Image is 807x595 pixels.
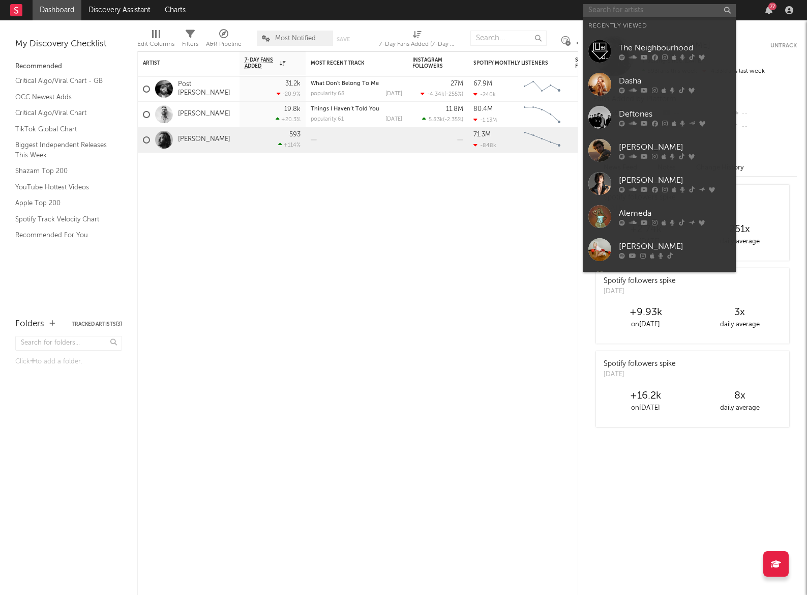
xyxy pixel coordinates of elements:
div: [DATE] [604,287,676,297]
div: 8 x [693,390,787,402]
div: 77 [768,3,776,10]
div: Click to add a folder. [15,356,122,368]
svg: Chart title [519,102,565,127]
div: 27M [451,80,463,87]
div: +16.2k [599,390,693,402]
div: +20.3 % [276,116,301,123]
div: on [DATE] [599,402,693,414]
a: [PERSON_NAME] [178,135,230,144]
div: 80.4M [473,106,493,112]
div: Folders [15,318,44,330]
span: Most Notified [275,35,316,42]
div: Alemeda [619,207,731,219]
a: Spotify Track Velocity Chart [15,214,112,225]
span: -2.35 % [444,117,462,123]
div: Instagram Followers [412,57,448,69]
svg: Chart title [519,127,565,153]
div: +114 % [278,141,301,148]
div: Edit Columns [137,38,174,50]
div: Spotify Monthly Listeners [473,60,550,66]
button: Tracked Artists(3) [72,322,122,327]
div: -20.9 % [277,91,301,97]
a: Things I Haven’t Told You [311,106,379,112]
div: -- [729,107,797,120]
div: daily average [693,236,787,248]
a: Alemeda [583,200,736,233]
div: -240k [473,91,496,98]
div: daily average [693,402,787,414]
div: -1.13M [473,117,497,123]
div: 67.9M [473,80,492,87]
input: Search for folders... [15,336,122,351]
a: Biggest Independent Releases This Week [15,139,112,160]
button: Save [337,37,350,42]
div: ( ) [422,116,463,123]
a: [PERSON_NAME] [583,167,736,200]
div: A&R Pipeline [206,38,242,50]
div: [PERSON_NAME] [619,240,731,252]
svg: Chart title [519,76,565,102]
div: Artist [143,60,219,66]
a: OCC Newest Adds [15,92,112,103]
a: [PERSON_NAME] [583,134,736,167]
a: Post [PERSON_NAME] [178,80,234,98]
a: YouTube Hottest Videos [15,182,112,193]
a: Apple Top 200 [15,197,112,209]
div: [DATE] [385,117,402,122]
div: A&R Pipeline [206,25,242,55]
div: Recently Viewed [588,20,731,32]
a: Critical Algo/Viral Chart [15,107,112,119]
div: 11.8M [446,106,463,112]
a: [MEDICAL_DATA] [583,266,736,299]
div: Dasha [619,75,731,87]
div: 593 [289,131,301,138]
div: popularity: 61 [311,117,344,122]
div: Spotify followers spike [604,276,676,287]
div: Spotify followers spike [604,359,676,370]
a: TikTok Global Chart [15,124,112,135]
div: [DATE] [604,370,676,380]
input: Search for artists [583,4,736,17]
span: 5.83k [429,117,443,123]
div: 3 x [693,306,787,319]
div: popularity: 68 [311,91,345,97]
button: Untrack [770,41,797,51]
div: ( ) [421,91,463,97]
a: Deftones [583,101,736,134]
a: [PERSON_NAME] [583,233,736,266]
div: Things I Haven’t Told You [311,106,402,112]
a: Dasha [583,68,736,101]
div: +9.93k [599,306,693,319]
div: 71.3M [473,131,491,138]
div: [PERSON_NAME] [619,174,731,186]
div: 7-Day Fans Added (7-Day Fans Added) [379,25,455,55]
div: Filters [182,38,198,50]
span: 7-Day Fans Added [245,57,277,69]
a: Critical Algo/Viral Chart - GB [15,75,112,87]
div: 19.8k [284,106,301,112]
div: 31.2k [285,80,301,87]
span: -4.34k [427,92,444,97]
div: 251 x [693,223,787,236]
a: Shazam Top 200 [15,165,112,177]
div: Spotify Followers [575,57,611,69]
div: Filters [182,25,198,55]
a: The Neighbourhood [583,35,736,68]
input: Search... [470,31,547,46]
div: 7-Day Fans Added (7-Day Fans Added) [379,38,455,50]
div: on [DATE] [599,319,693,331]
div: [DATE] [385,91,402,97]
button: 77 [765,6,772,14]
div: What Don't Belong To Me [311,81,402,87]
div: Edit Columns [137,25,174,55]
div: [PERSON_NAME] [619,141,731,153]
span: -255 % [446,92,462,97]
div: -848k [473,142,496,149]
div: -- [729,120,797,133]
div: My Discovery Checklist [15,38,122,50]
div: Recommended [15,61,122,73]
a: [PERSON_NAME] [178,110,230,119]
div: The Neighbourhood [619,42,731,54]
a: What Don't Belong To Me [311,81,379,87]
a: Recommended For You [15,230,112,241]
